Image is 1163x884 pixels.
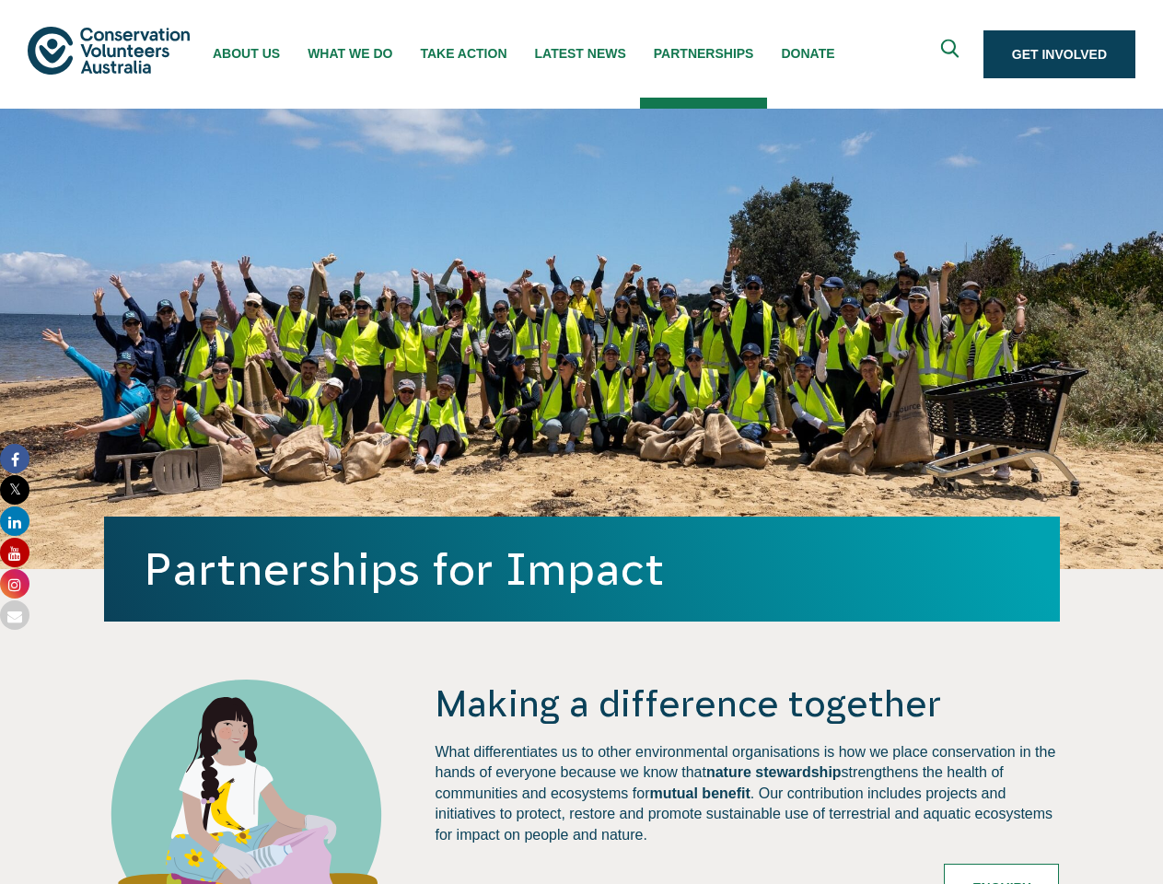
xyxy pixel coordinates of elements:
[213,46,280,61] span: About Us
[781,46,834,61] span: Donate
[308,46,392,61] span: What We Do
[649,785,750,801] strong: mutual benefit
[930,32,974,76] button: Expand search box Close search box
[435,680,1059,727] h4: Making a difference together
[420,46,506,61] span: Take Action
[435,742,1059,845] p: What differentiates us to other environmental organisations is how we place conservation in the h...
[983,30,1135,78] a: Get Involved
[706,764,842,780] strong: nature stewardship
[535,46,626,61] span: Latest News
[654,46,754,61] span: Partnerships
[145,544,1019,594] h1: Partnerships for Impact
[940,40,963,70] span: Expand search box
[28,27,190,74] img: logo.svg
